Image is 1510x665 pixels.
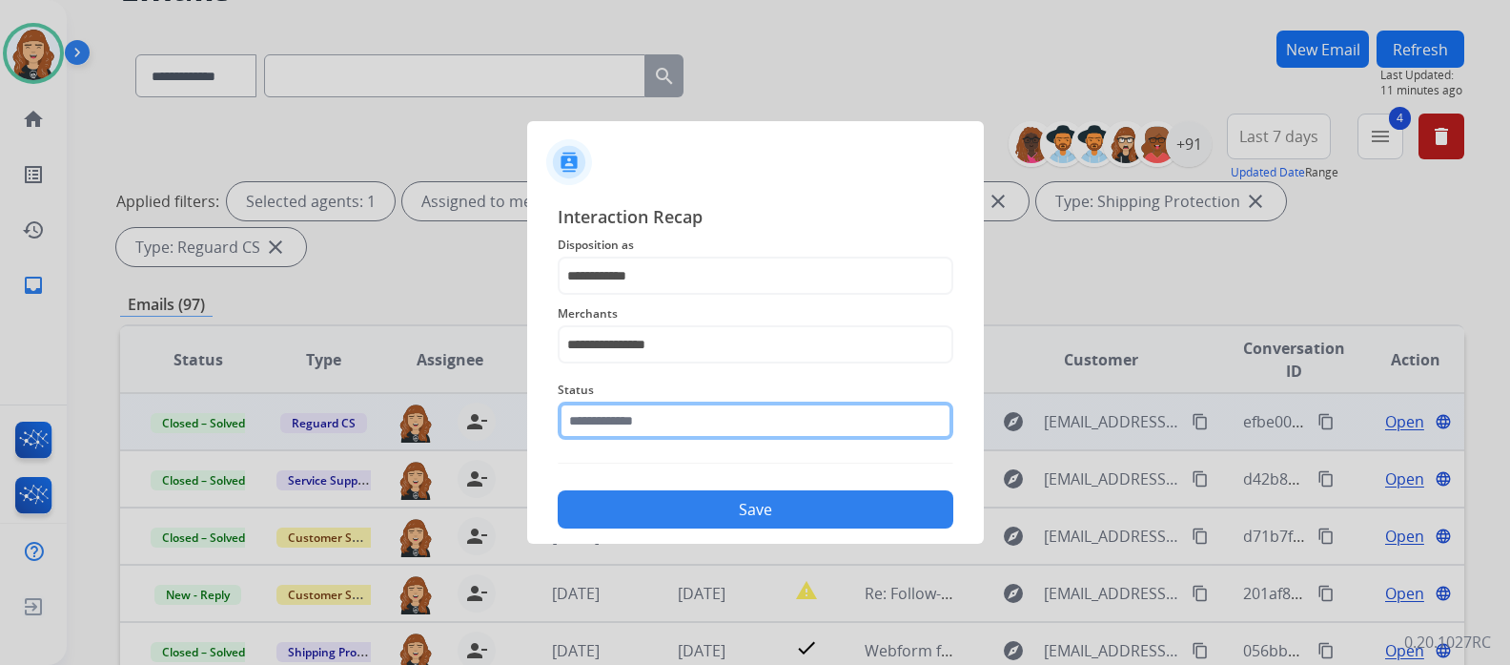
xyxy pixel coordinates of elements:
button: Save [558,490,953,529]
span: Merchants [558,302,953,325]
span: Disposition as [558,234,953,257]
p: 0.20.1027RC [1404,631,1491,654]
img: contact-recap-line.svg [558,463,953,464]
img: contactIcon [546,139,592,185]
span: Interaction Recap [558,203,953,234]
span: Status [558,379,953,402]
